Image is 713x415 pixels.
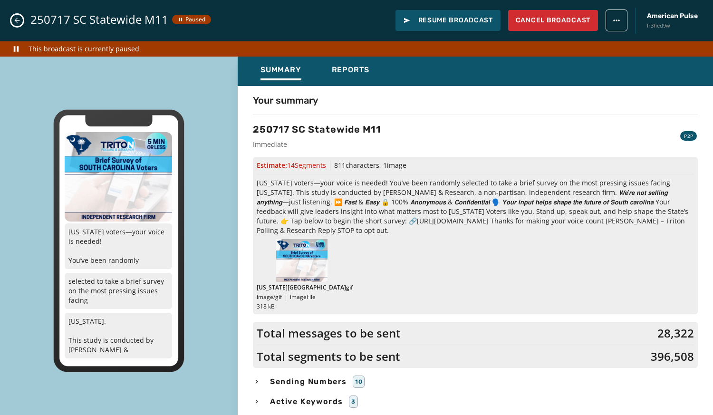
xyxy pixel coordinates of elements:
[257,303,694,310] p: 318 kB
[257,293,282,301] span: image/gif
[657,326,694,341] span: 28,322
[253,60,309,82] button: Summary
[332,65,370,75] span: Reports
[516,16,590,25] span: Cancel Broadcast
[253,123,381,136] h3: 250717 SC Statewide M11
[65,132,172,222] img: 2025-07-16_230553_6950_php6oZ3vV-300x250-9507.png
[253,140,381,149] span: Immediate
[268,396,345,407] span: Active Keywords
[508,10,598,31] button: Cancel Broadcast
[257,349,400,364] span: Total segments to be sent
[65,313,172,358] p: [US_STATE]. This study is conducted by [PERSON_NAME] &
[253,396,698,408] button: Active Keywords3
[287,161,326,170] span: 14 Segment s
[178,16,205,23] span: Paused
[290,293,316,301] span: image File
[647,22,698,30] span: lr3hed9w
[395,10,501,31] button: Resume Broadcast
[647,11,698,21] span: American Pulse
[379,161,406,170] span: , 1 image
[29,44,139,54] p: This broadcast is currently paused
[268,376,349,387] span: Sending Numbers
[349,396,358,408] div: 3
[651,349,694,364] span: 396,508
[324,60,377,82] button: Reports
[276,239,328,282] img: Thumbnail
[403,16,493,25] span: Resume Broadcast
[257,178,694,235] span: [US_STATE] voters—your voice is needed! You’ve been randomly selected to take a brief survey on t...
[253,94,318,107] h4: Your summary
[260,65,301,75] span: Summary
[680,131,697,141] div: P2P
[334,161,379,170] span: 811 characters
[257,326,401,341] span: Total messages to be sent
[257,284,694,291] p: [US_STATE][GEOGRAPHIC_DATA]gif
[257,161,326,170] span: Estimate:
[65,273,172,309] p: selected to take a brief survey on the most pressing issues facing
[65,223,172,269] p: [US_STATE] voters—your voice is needed! You’ve been randomly
[253,376,698,388] button: Sending Numbers10
[353,376,365,388] div: 10
[606,10,627,31] button: broadcast action menu
[30,12,168,27] span: 250717 SC Statewide M11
